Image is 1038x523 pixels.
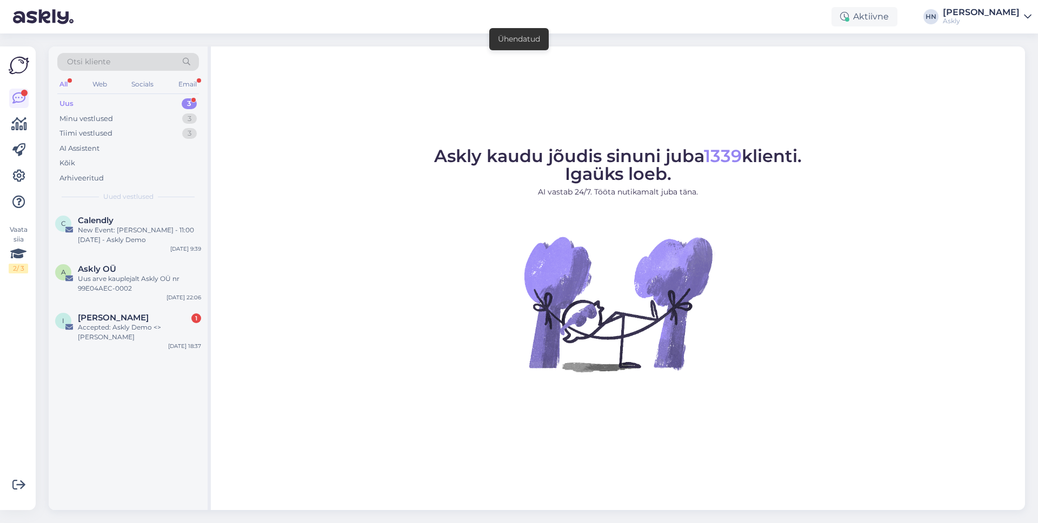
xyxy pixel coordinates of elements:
p: AI vastab 24/7. Tööta nutikamalt juba täna. [434,186,802,198]
span: Askly OÜ [78,264,116,274]
div: Email [176,77,199,91]
div: [DATE] 9:39 [170,245,201,253]
div: [DATE] 18:37 [168,342,201,350]
span: Ingrid Simmer [78,313,149,323]
span: 1339 [704,145,742,166]
span: Askly kaudu jõudis sinuni juba klienti. Igaüks loeb. [434,145,802,184]
div: 1 [191,313,201,323]
div: Socials [129,77,156,91]
div: Uus [59,98,74,109]
span: Calendly [78,216,114,225]
div: [PERSON_NAME] [943,8,1020,17]
div: AI Assistent [59,143,99,154]
div: 3 [182,128,197,139]
span: I [62,317,64,325]
div: New Event: [PERSON_NAME] - 11:00 [DATE] - Askly Demo [78,225,201,245]
img: Askly Logo [9,55,29,76]
span: Otsi kliente [67,56,110,68]
div: 3 [182,113,197,124]
div: [DATE] 22:06 [167,293,201,301]
div: Vaata siia [9,225,28,273]
div: Askly [943,17,1020,25]
div: Arhiveeritud [59,173,104,184]
div: Web [90,77,109,91]
div: Minu vestlused [59,113,113,124]
a: [PERSON_NAME]Askly [943,8,1032,25]
div: Tiimi vestlused [59,128,112,139]
div: Accepted: Askly Demo <> [PERSON_NAME] [78,323,201,342]
span: A [61,268,66,276]
div: Uus arve kauplejalt Askly OÜ nr 99E04AEC-0002 [78,274,201,293]
img: No Chat active [521,206,715,401]
span: Uued vestlused [103,192,154,202]
div: 3 [182,98,197,109]
span: C [61,219,66,227]
div: Aktiivne [831,7,897,26]
div: Ühendatud [498,33,540,45]
div: 2 / 3 [9,264,28,273]
div: HN [923,9,939,24]
div: All [57,77,70,91]
div: Kõik [59,158,75,169]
